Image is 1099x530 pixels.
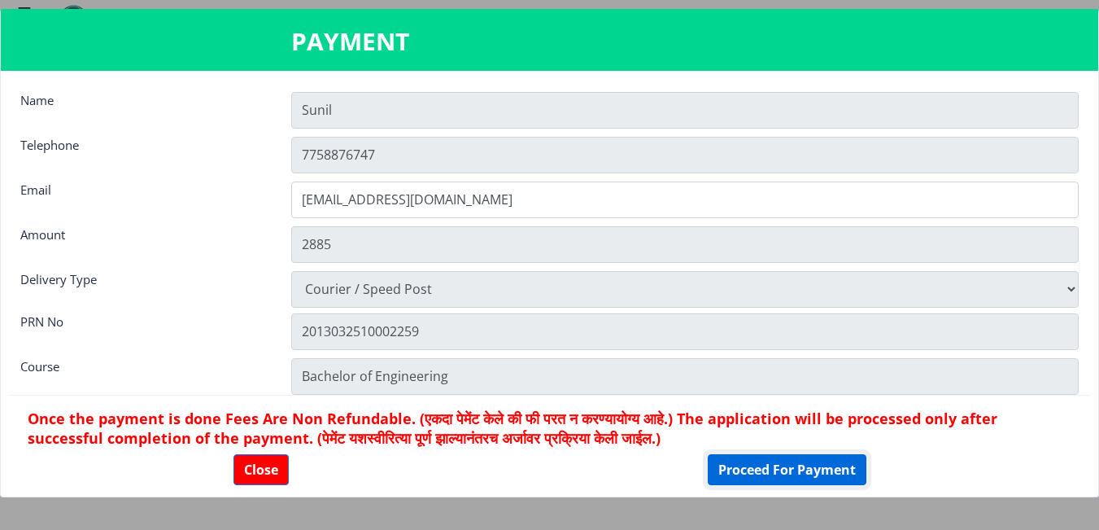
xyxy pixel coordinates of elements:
[8,92,279,125] div: Name
[291,182,1079,218] input: Email
[708,454,866,485] button: Proceed For Payment
[8,182,279,214] div: Email
[8,358,279,391] div: Course
[8,226,279,259] div: Amount
[8,137,279,169] div: Telephone
[8,313,279,346] div: PRN No
[8,271,279,304] div: Delivery Type
[291,25,809,58] h3: PAYMENT
[291,92,1079,129] input: Name
[291,358,1079,395] input: Zipcode
[28,409,1071,448] h6: Once the payment is done Fees Are Non Refundable. (एकदा पेमेंट केले की फी परत न करण्यायोग्य आहे.)...
[291,313,1079,350] input: Zipcode
[291,137,1079,173] input: Telephone
[233,454,289,485] button: Close
[291,226,1079,263] input: Amount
